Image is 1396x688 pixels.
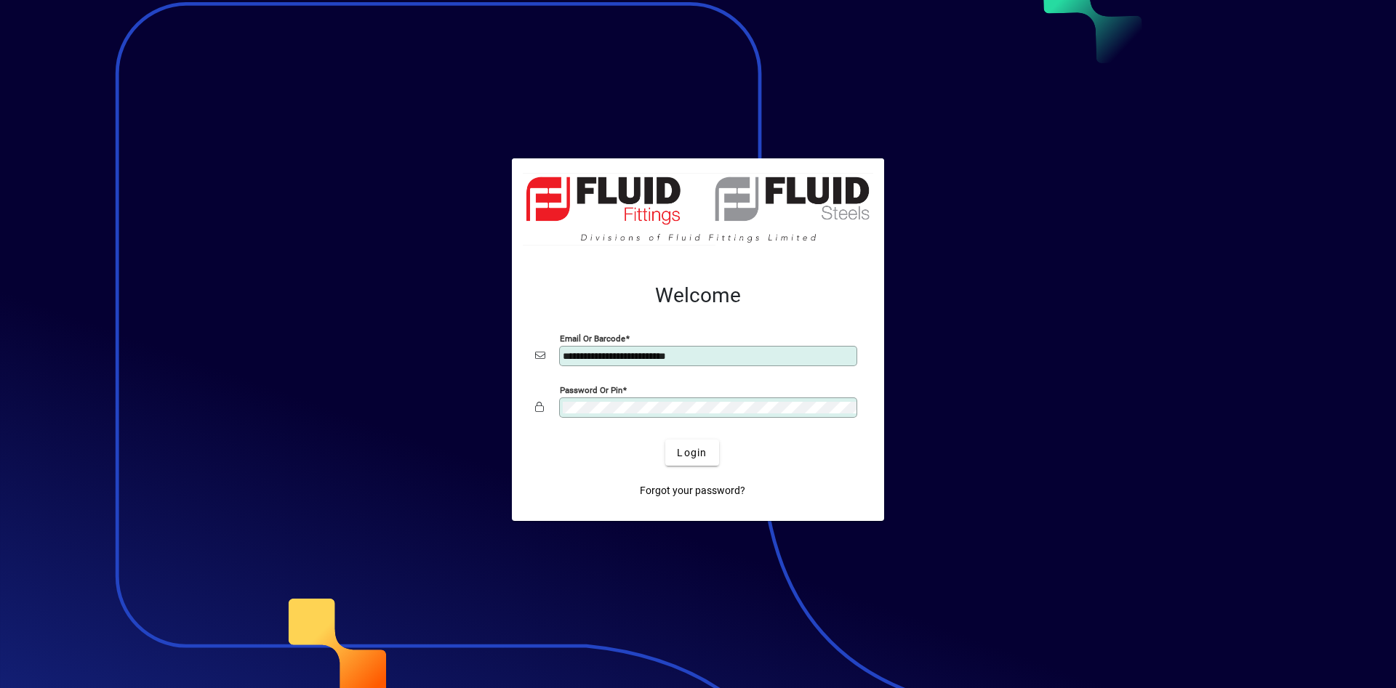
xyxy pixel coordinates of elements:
a: Forgot your password? [634,477,751,503]
mat-label: Password or Pin [560,385,622,395]
span: Login [677,445,707,461]
h2: Welcome [535,283,861,308]
mat-label: Email or Barcode [560,333,625,344]
span: Forgot your password? [640,483,745,498]
button: Login [665,440,718,466]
